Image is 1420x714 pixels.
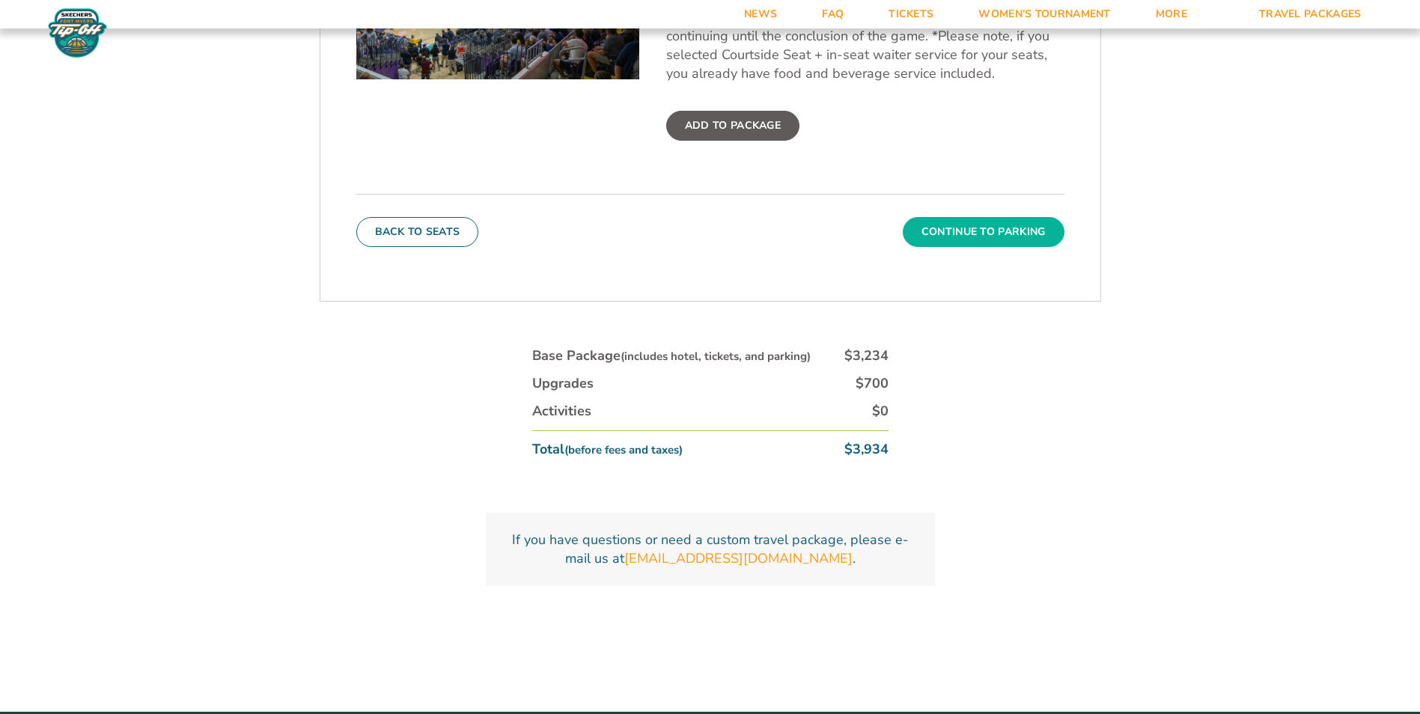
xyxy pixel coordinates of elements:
[621,349,811,364] small: (includes hotel, tickets, and parking)
[872,402,889,421] div: $0
[532,402,591,421] div: Activities
[666,111,799,141] label: Add To Package
[504,531,917,568] p: If you have questions or need a custom travel package, please e-mail us at .
[844,440,889,459] div: $3,934
[532,440,683,459] div: Total
[356,217,479,247] button: Back To Seats
[624,549,853,568] a: [EMAIL_ADDRESS][DOMAIN_NAME]
[856,374,889,393] div: $700
[532,347,811,365] div: Base Package
[564,442,683,457] small: (before fees and taxes)
[903,217,1064,247] button: Continue To Parking
[844,347,889,365] div: $3,234
[532,374,594,393] div: Upgrades
[45,7,110,58] img: Fort Myers Tip-Off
